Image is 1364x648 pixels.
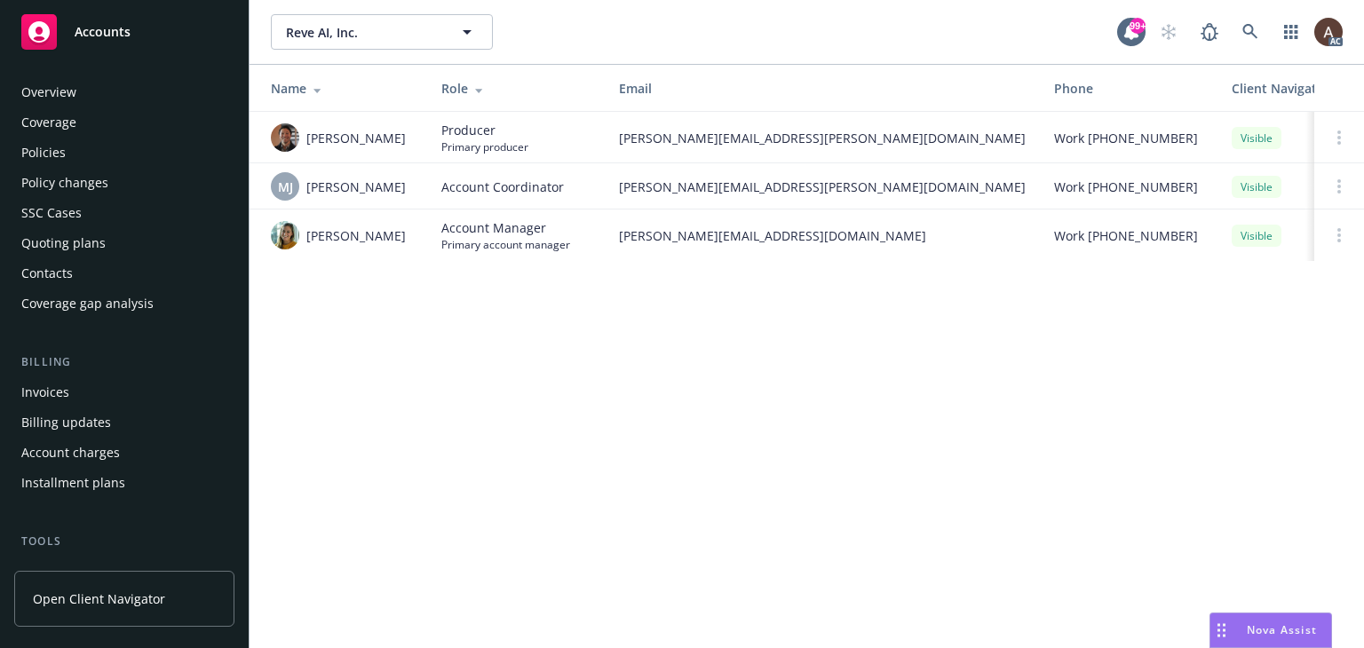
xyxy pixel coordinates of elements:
[21,259,73,288] div: Contacts
[14,439,234,467] a: Account charges
[14,408,234,437] a: Billing updates
[14,533,234,550] div: Tools
[1054,79,1203,98] div: Phone
[1232,127,1281,149] div: Visible
[14,169,234,197] a: Policy changes
[441,121,528,139] span: Producer
[271,123,299,152] img: photo
[619,79,1026,98] div: Email
[14,378,234,407] a: Invoices
[21,199,82,227] div: SSC Cases
[14,108,234,137] a: Coverage
[271,79,413,98] div: Name
[33,589,165,608] span: Open Client Navigator
[1232,176,1281,198] div: Visible
[14,353,234,371] div: Billing
[14,259,234,288] a: Contacts
[1209,612,1332,648] button: Nova Assist
[619,178,1026,196] span: [PERSON_NAME][EMAIL_ADDRESS][PERSON_NAME][DOMAIN_NAME]
[286,23,440,42] span: Reve AI, Inc.
[1054,178,1198,196] span: Work [PHONE_NUMBER]
[1273,14,1309,50] a: Switch app
[21,469,125,497] div: Installment plans
[1054,226,1198,245] span: Work [PHONE_NUMBER]
[14,289,234,318] a: Coverage gap analysis
[441,237,570,252] span: Primary account manager
[441,79,591,98] div: Role
[1192,14,1227,50] a: Report a Bug
[1151,14,1186,50] a: Start snowing
[21,108,76,137] div: Coverage
[306,178,406,196] span: [PERSON_NAME]
[14,199,234,227] a: SSC Cases
[14,469,234,497] a: Installment plans
[619,226,1026,245] span: [PERSON_NAME][EMAIL_ADDRESS][DOMAIN_NAME]
[14,78,234,107] a: Overview
[21,229,106,257] div: Quoting plans
[271,14,493,50] button: Reve AI, Inc.
[14,7,234,57] a: Accounts
[21,408,111,437] div: Billing updates
[14,138,234,167] a: Policies
[1314,18,1343,46] img: photo
[306,226,406,245] span: [PERSON_NAME]
[21,138,66,167] div: Policies
[278,178,293,196] span: MJ
[1232,225,1281,247] div: Visible
[1130,18,1146,34] div: 99+
[21,289,154,318] div: Coverage gap analysis
[441,178,564,196] span: Account Coordinator
[75,25,131,39] span: Accounts
[441,139,528,154] span: Primary producer
[14,229,234,257] a: Quoting plans
[1210,613,1233,647] div: Drag to move
[1247,622,1317,637] span: Nova Assist
[21,378,69,407] div: Invoices
[21,78,76,107] div: Overview
[21,169,108,197] div: Policy changes
[271,221,299,249] img: photo
[1054,129,1198,147] span: Work [PHONE_NUMBER]
[21,439,120,467] div: Account charges
[1233,14,1268,50] a: Search
[306,129,406,147] span: [PERSON_NAME]
[619,129,1026,147] span: [PERSON_NAME][EMAIL_ADDRESS][PERSON_NAME][DOMAIN_NAME]
[441,218,570,237] span: Account Manager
